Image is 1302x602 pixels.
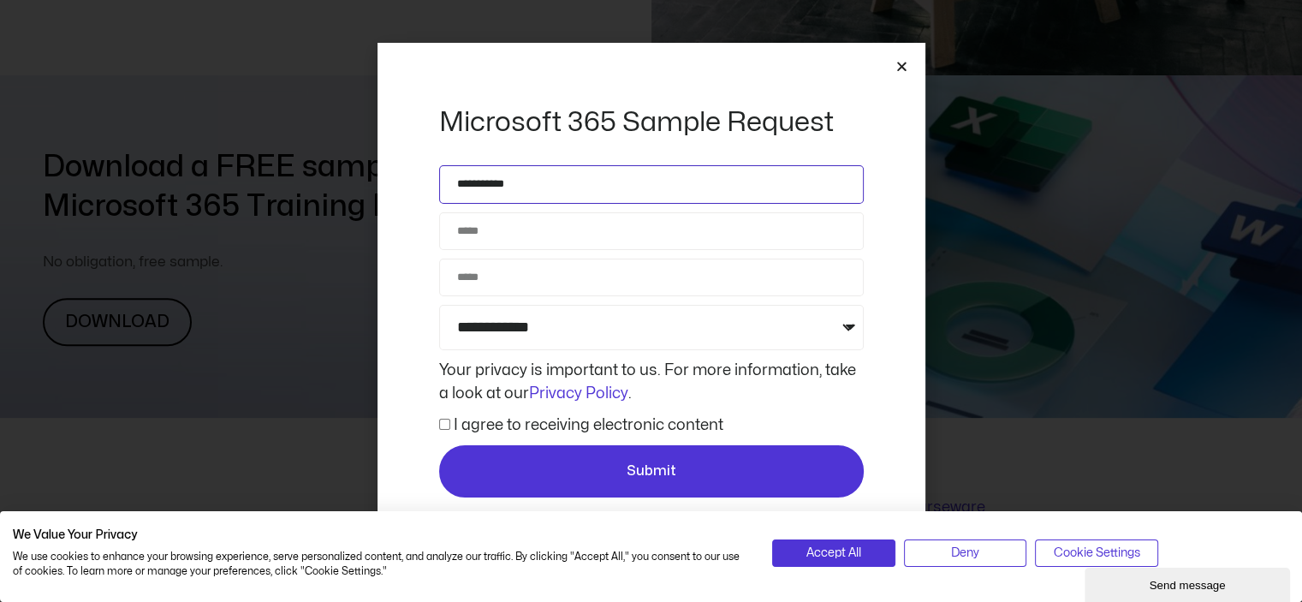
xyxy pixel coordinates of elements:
label: I agree to receiving electronic content [454,418,723,432]
span: Cookie Settings [1053,544,1139,563]
h2: We Value Your Privacy [13,527,746,543]
span: Deny [951,544,979,563]
a: Privacy Policy [529,386,628,401]
h2: Microsoft 365 Sample Request [439,104,864,140]
button: Submit [439,445,864,498]
button: Adjust cookie preferences [1035,539,1157,567]
button: Deny all cookies [904,539,1026,567]
span: Submit [627,461,676,483]
span: Accept All [806,544,861,563]
button: Accept all cookies [772,539,895,567]
div: Your privacy is important to us. For more information, take a look at our . [435,359,868,405]
p: We use cookies to enhance your browsing experience, serve personalized content, and analyze our t... [13,550,746,579]
a: Close [895,60,908,73]
iframe: chat widget [1085,564,1293,602]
